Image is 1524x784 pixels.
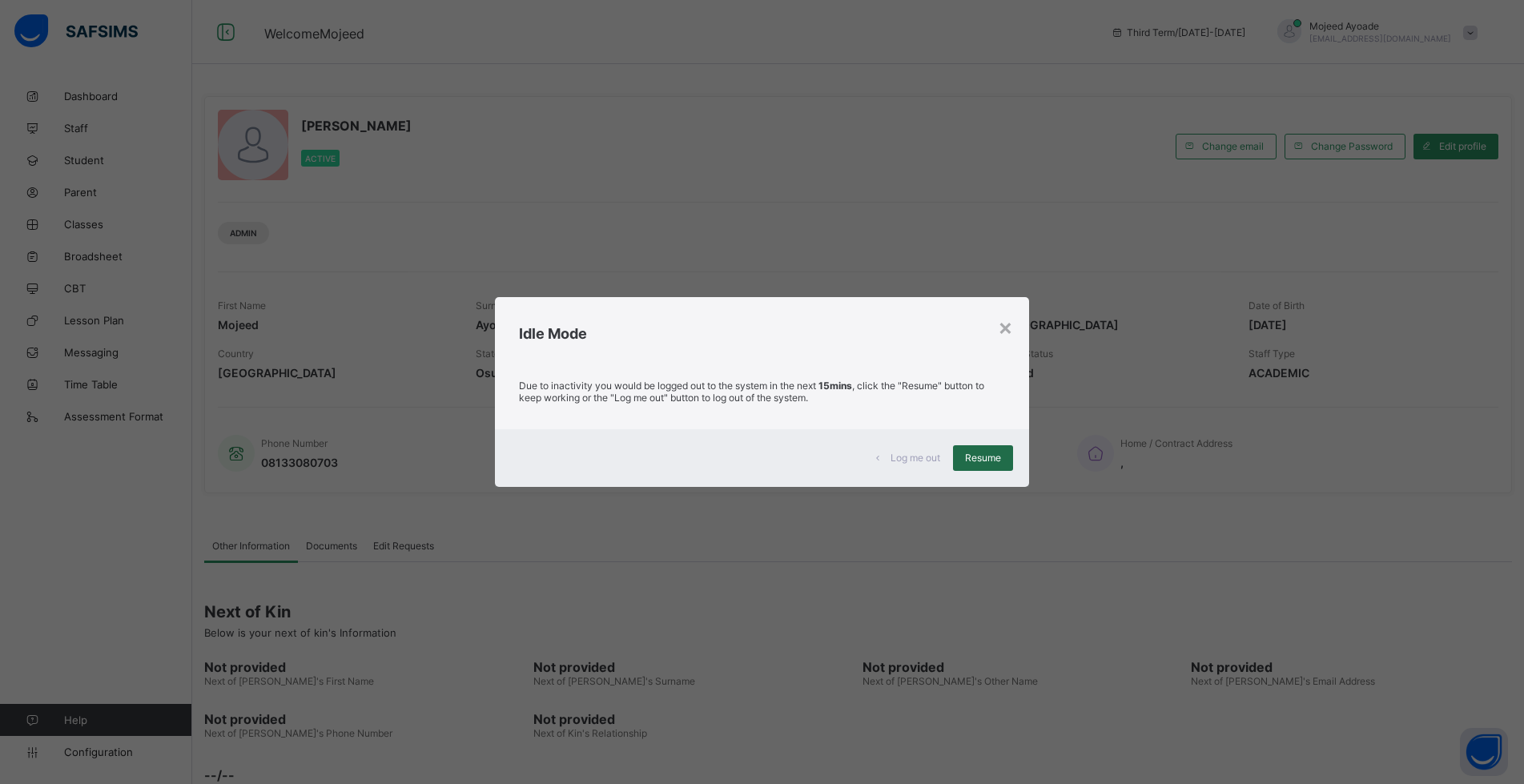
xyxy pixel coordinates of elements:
[519,380,1004,404] p: Due to inactivity you would be logged out to the system in the next , click the "Resume" button t...
[998,313,1013,340] div: ×
[519,325,1004,342] h2: Idle Mode
[818,380,852,392] strong: 15mins
[891,452,940,464] span: Log me out
[965,452,1001,464] span: Resume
